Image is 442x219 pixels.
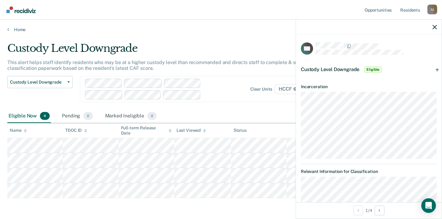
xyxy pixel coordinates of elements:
[233,128,247,133] div: Status
[7,42,339,59] div: Custody Level Downgrade
[176,128,206,133] div: Last Viewed
[61,109,94,123] div: Pending
[375,206,384,215] button: Next Opportunity
[104,109,158,123] div: Marked Ineligible
[301,169,437,174] dt: Relevant Information for Classification
[40,112,50,120] span: 4
[83,112,93,120] span: 0
[296,60,442,79] div: Custody Level DowngradeEligible
[364,66,382,73] span: Eligible
[65,128,87,133] div: TDOC ID
[421,198,436,213] div: Open Intercom Messenger
[275,84,301,94] span: HCCF
[7,109,51,123] div: Eligible Now
[301,66,359,72] span: Custody Level Downgrade
[296,202,442,218] div: 1 / 4
[250,87,273,92] div: Clear units
[121,125,172,136] div: Full-term Release Date
[427,5,437,14] button: Profile dropdown button
[427,5,437,14] div: I U
[10,128,27,133] div: Name
[301,84,437,89] dt: Incarceration
[6,6,36,13] img: Recidiviz
[10,80,65,85] span: Custody Level Downgrade
[7,27,435,32] a: Home
[7,59,318,71] p: This alert helps staff identify residents who may be at a higher custody level than recommended a...
[147,112,157,120] span: 0
[353,206,363,215] button: Previous Opportunity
